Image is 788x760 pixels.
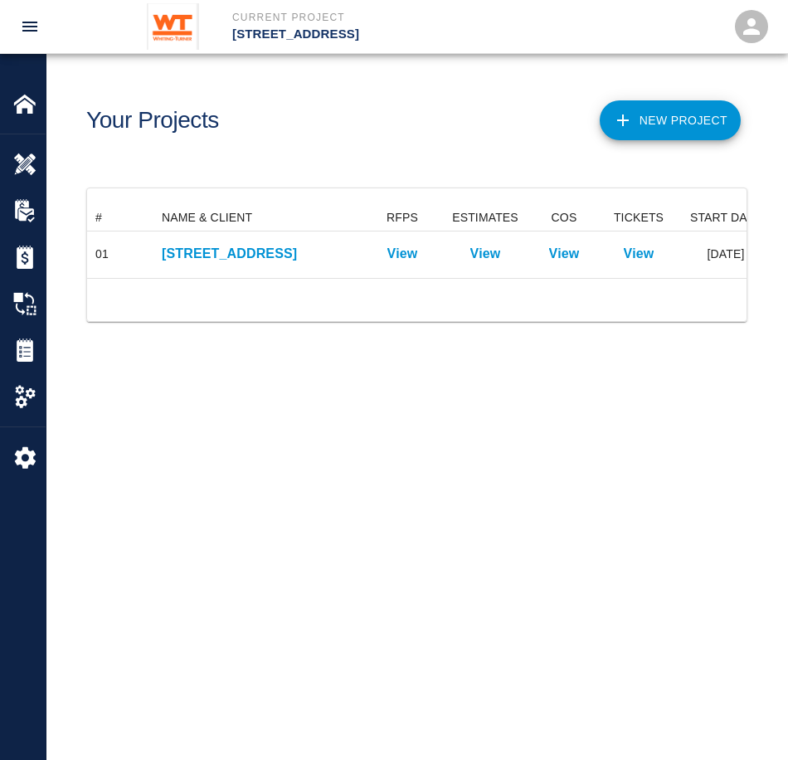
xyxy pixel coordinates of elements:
[452,204,518,231] div: ESTIMATES
[86,107,219,134] h1: Your Projects
[361,204,444,231] div: RFPS
[95,204,102,231] div: #
[676,231,776,278] div: [DATE]
[552,204,577,231] div: COS
[147,3,199,50] img: Whiting-Turner
[444,204,527,231] div: ESTIMATES
[95,246,109,262] div: 01
[601,204,676,231] div: TICKETS
[676,204,776,231] div: START DATE
[87,204,153,231] div: #
[232,10,484,25] p: Current Project
[600,100,741,140] button: New Project
[690,204,761,231] div: START DATE
[232,25,484,44] p: [STREET_ADDRESS]
[153,204,361,231] div: NAME & CLIENT
[470,244,501,264] a: View
[614,204,664,231] div: TICKETS
[162,204,252,231] div: NAME & CLIENT
[162,244,353,264] a: [STREET_ADDRESS]
[549,244,580,264] a: View
[10,7,50,46] button: open drawer
[387,244,418,264] a: View
[624,244,654,264] a: View
[387,204,418,231] div: RFPS
[527,204,601,231] div: COS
